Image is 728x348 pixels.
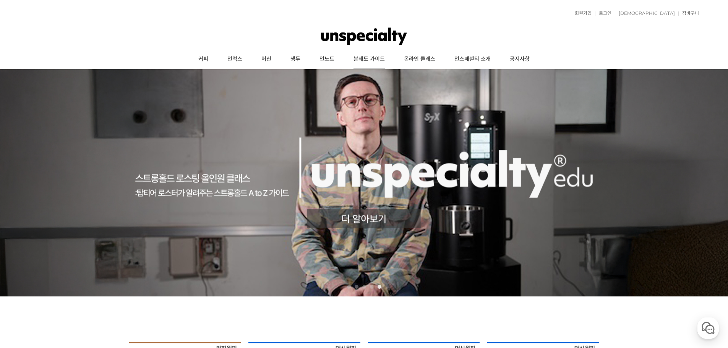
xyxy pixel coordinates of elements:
a: 4 [370,285,374,289]
a: 대화 [50,242,99,261]
a: [DEMOGRAPHIC_DATA] [615,11,675,16]
a: 공지사항 [500,50,539,69]
a: 언스페셜티 소개 [445,50,500,69]
a: 5 [378,285,381,289]
a: 홈 [2,242,50,261]
a: 회원가입 [571,11,592,16]
a: 머신 [252,50,281,69]
span: 설정 [118,254,127,260]
a: 1 [347,285,351,289]
a: 3 [362,285,366,289]
a: 로그인 [595,11,611,16]
span: 홈 [24,254,29,260]
a: 생두 [281,50,310,69]
a: 분쇄도 가이드 [344,50,394,69]
a: 온라인 클래스 [394,50,445,69]
a: 장바구니 [678,11,699,16]
a: 2 [355,285,358,289]
a: 설정 [99,242,147,261]
a: 커피 [189,50,218,69]
a: 언노트 [310,50,344,69]
span: 대화 [70,254,79,260]
img: 언스페셜티 몰 [321,25,407,48]
a: 언럭스 [218,50,252,69]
